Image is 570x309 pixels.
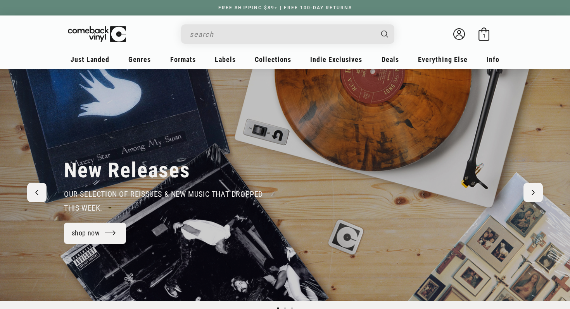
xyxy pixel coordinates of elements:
[255,55,291,64] span: Collections
[523,183,543,202] button: Next slide
[64,189,263,213] span: our selection of reissues & new music that dropped this week.
[170,55,196,64] span: Formats
[64,158,190,183] h2: New Releases
[190,26,373,42] input: search
[211,5,360,10] a: FREE SHIPPING $89+ | FREE 100-DAY RETURNS
[310,55,362,64] span: Indie Exclusives
[215,55,236,64] span: Labels
[71,55,109,64] span: Just Landed
[375,24,396,44] button: Search
[27,183,47,202] button: Previous slide
[487,55,499,64] span: Info
[64,223,126,244] a: shop now
[483,33,485,39] span: 1
[128,55,151,64] span: Genres
[181,24,394,44] div: Search
[418,55,468,64] span: Everything Else
[382,55,399,64] span: Deals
